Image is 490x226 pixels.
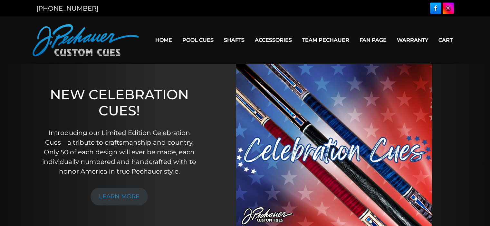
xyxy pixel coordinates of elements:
a: Home [150,32,177,48]
a: Cart [433,32,458,48]
h1: NEW CELEBRATION CUES! [40,86,198,119]
a: Pool Cues [177,32,219,48]
a: Shafts [219,32,250,48]
a: Warranty [392,32,433,48]
a: LEARN MORE [91,188,148,205]
a: Fan Page [354,32,392,48]
img: Pechauer Custom Cues [33,24,139,56]
a: Team Pechauer [297,32,354,48]
p: Introducing our Limited Edition Celebration Cues—a tribute to craftsmanship and country. Only 50 ... [40,128,198,176]
a: [PHONE_NUMBER] [36,5,98,12]
a: Accessories [250,32,297,48]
